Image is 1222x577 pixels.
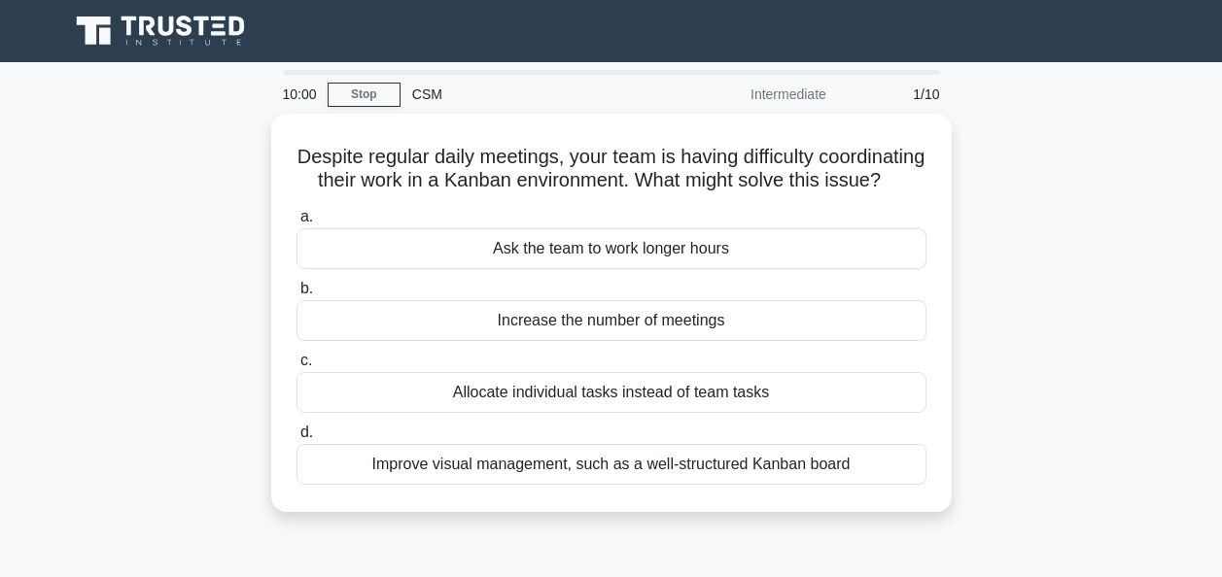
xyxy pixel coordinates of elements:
div: Intermediate [668,75,838,114]
div: CSM [401,75,668,114]
div: Improve visual management, such as a well-structured Kanban board [297,444,926,485]
span: c. [300,352,312,368]
span: d. [300,424,313,440]
div: Increase the number of meetings [297,300,926,341]
h5: Despite regular daily meetings, your team is having difficulty coordinating their work in a Kanba... [295,145,928,193]
span: b. [300,280,313,296]
a: Stop [328,83,401,107]
div: 10:00 [271,75,328,114]
span: a. [300,208,313,224]
div: 1/10 [838,75,952,114]
div: Ask the team to work longer hours [297,228,926,269]
div: Allocate individual tasks instead of team tasks [297,372,926,413]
